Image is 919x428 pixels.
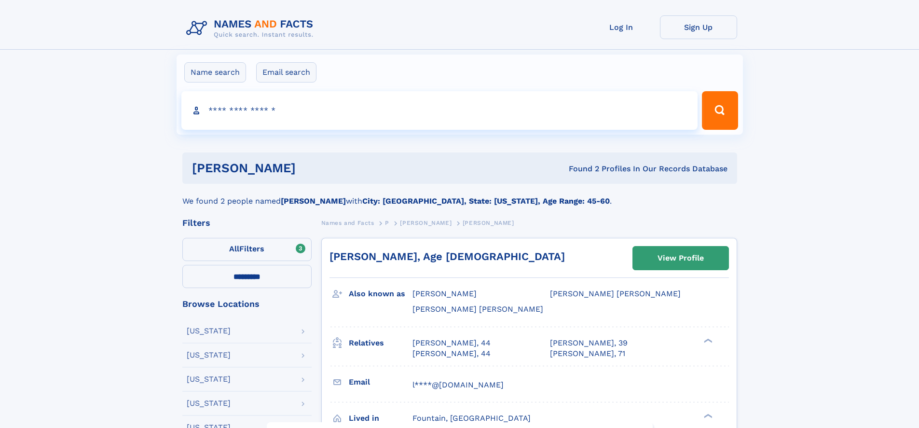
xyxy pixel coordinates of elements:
span: [PERSON_NAME] [PERSON_NAME] [550,289,681,298]
span: [PERSON_NAME] [400,220,452,226]
a: [PERSON_NAME], 44 [412,338,491,348]
h3: Also known as [349,286,412,302]
div: ❯ [701,413,713,419]
div: [US_STATE] [187,375,231,383]
div: Filters [182,219,312,227]
h3: Email [349,374,412,390]
a: [PERSON_NAME], 44 [412,348,491,359]
h3: Lived in [349,410,412,427]
span: P [385,220,389,226]
label: Filters [182,238,312,261]
div: Browse Locations [182,300,312,308]
h1: [PERSON_NAME] [192,162,432,174]
a: Log In [583,15,660,39]
a: Names and Facts [321,217,374,229]
label: Email search [256,62,316,83]
div: [US_STATE] [187,327,231,335]
a: [PERSON_NAME], 71 [550,348,625,359]
span: All [229,244,239,253]
a: View Profile [633,247,728,270]
a: [PERSON_NAME], Age [DEMOGRAPHIC_DATA] [329,250,565,262]
div: View Profile [658,247,704,269]
a: [PERSON_NAME], 39 [550,338,628,348]
div: ❯ [701,337,713,344]
b: City: [GEOGRAPHIC_DATA], State: [US_STATE], Age Range: 45-60 [362,196,610,206]
input: search input [181,91,698,130]
span: [PERSON_NAME] [412,289,477,298]
span: [PERSON_NAME] [PERSON_NAME] [412,304,543,314]
a: Sign Up [660,15,737,39]
div: Found 2 Profiles In Our Records Database [432,164,727,174]
div: We found 2 people named with . [182,184,737,207]
h3: Relatives [349,335,412,351]
a: P [385,217,389,229]
span: [PERSON_NAME] [463,220,514,226]
span: Fountain, [GEOGRAPHIC_DATA] [412,414,531,423]
button: Search Button [702,91,738,130]
b: [PERSON_NAME] [281,196,346,206]
label: Name search [184,62,246,83]
div: [US_STATE] [187,400,231,407]
a: [PERSON_NAME] [400,217,452,229]
div: [US_STATE] [187,351,231,359]
img: Logo Names and Facts [182,15,321,41]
